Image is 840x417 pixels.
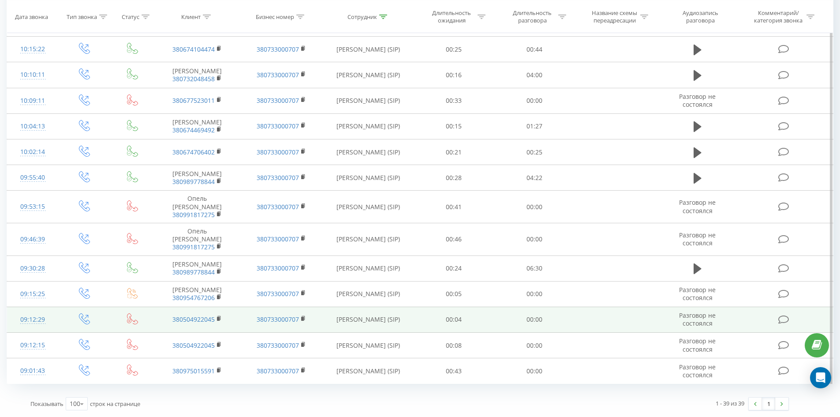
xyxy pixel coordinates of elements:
div: 09:01:43 [16,362,50,379]
a: 1 [762,398,775,410]
td: 00:25 [494,139,575,165]
span: Разговор не состоялся [679,337,716,353]
a: 380677523011 [172,96,215,105]
span: Разговор не состоялся [679,198,716,214]
a: 380991817275 [172,210,215,219]
td: 00:15 [414,113,494,139]
a: 380733000707 [257,148,299,156]
a: 380733000707 [257,71,299,79]
div: Бизнес номер [256,13,294,20]
a: 380733000707 [257,289,299,298]
td: 04:00 [494,62,575,88]
td: 00:46 [414,223,494,255]
a: 380733000707 [257,315,299,323]
div: 10:04:13 [16,118,50,135]
td: [PERSON_NAME] (SIP) [323,88,414,113]
div: Длительность ожидания [428,9,475,24]
td: [PERSON_NAME] [155,62,239,88]
a: 380733000707 [257,96,299,105]
div: 09:53:15 [16,198,50,215]
div: Название схемы переадресации [591,9,638,24]
td: 00:41 [414,191,494,223]
td: 00:00 [494,358,575,384]
td: 00:08 [414,333,494,358]
td: Опель [PERSON_NAME] [155,191,239,223]
div: 09:15:25 [16,286,50,303]
td: 00:00 [494,191,575,223]
td: [PERSON_NAME] (SIP) [323,139,414,165]
a: 380733000707 [257,235,299,243]
td: 00:33 [414,88,494,113]
span: Разговор не состоялся [679,92,716,109]
a: 380954767206 [172,293,215,302]
td: [PERSON_NAME] (SIP) [323,333,414,358]
div: Open Intercom Messenger [810,367,831,388]
td: [PERSON_NAME] (SIP) [323,223,414,255]
span: Показывать [30,400,63,408]
div: Аудиозапись разговора [672,9,729,24]
a: 380732048458 [172,75,215,83]
td: 00:05 [414,281,494,307]
div: Длительность разговора [509,9,556,24]
td: 00:00 [494,307,575,332]
div: Статус [122,13,139,20]
td: 00:00 [494,281,575,307]
div: 09:46:39 [16,231,50,248]
div: Дата звонка [15,13,48,20]
div: 10:09:11 [16,92,50,109]
div: 09:12:29 [16,311,50,328]
td: 00:44 [494,37,575,62]
td: [PERSON_NAME] [155,255,239,281]
td: [PERSON_NAME] [155,281,239,307]
td: [PERSON_NAME] [155,113,239,139]
a: 380733000707 [257,203,299,211]
a: 380991817275 [172,243,215,251]
a: 380733000707 [257,173,299,182]
td: 00:16 [414,62,494,88]
td: 00:43 [414,358,494,384]
td: [PERSON_NAME] (SIP) [323,191,414,223]
div: Сотрудник [347,13,377,20]
a: 380733000707 [257,45,299,53]
span: Разговор не состоялся [679,311,716,327]
td: [PERSON_NAME] (SIP) [323,358,414,384]
div: Комментарий/категория звонка [753,9,804,24]
div: Тип звонка [67,13,97,20]
td: 06:30 [494,255,575,281]
div: Клиент [181,13,201,20]
td: 00:00 [494,88,575,113]
td: 00:28 [414,165,494,191]
a: 380733000707 [257,122,299,130]
div: 10:10:11 [16,66,50,83]
a: 380504922045 [172,315,215,323]
div: 10:02:14 [16,143,50,161]
a: 380674469492 [172,126,215,134]
div: 09:30:28 [16,260,50,277]
span: Разговор не состоялся [679,286,716,302]
td: Опель [PERSON_NAME] [155,223,239,255]
td: 00:25 [414,37,494,62]
div: 1 - 39 из 39 [716,399,744,408]
div: 100 [70,399,80,408]
td: 00:24 [414,255,494,281]
a: 380674706402 [172,148,215,156]
td: 00:04 [414,307,494,332]
td: 00:00 [494,333,575,358]
a: 380989778844 [172,268,215,276]
a: 380733000707 [257,264,299,272]
a: 380989778844 [172,177,215,186]
td: [PERSON_NAME] (SIP) [323,307,414,332]
td: [PERSON_NAME] (SIP) [323,37,414,62]
td: [PERSON_NAME] (SIP) [323,165,414,191]
td: [PERSON_NAME] (SIP) [323,281,414,307]
span: строк на странице [90,400,140,408]
div: 09:55:40 [16,169,50,186]
td: 00:21 [414,139,494,165]
td: 04:22 [494,165,575,191]
td: [PERSON_NAME] [155,165,239,191]
a: 380733000707 [257,341,299,349]
td: [PERSON_NAME] (SIP) [323,62,414,88]
td: 00:00 [494,223,575,255]
td: 01:27 [494,113,575,139]
a: 380733000707 [257,367,299,375]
